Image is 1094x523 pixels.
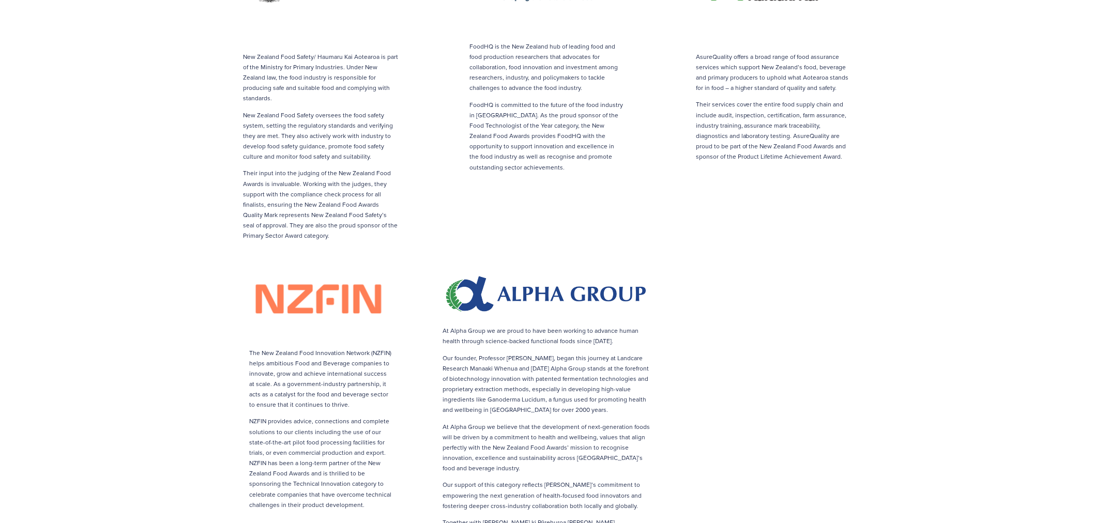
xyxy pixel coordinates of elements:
p: FoodHQ is committed to the future of the food industry in [GEOGRAPHIC_DATA]. As the proud sponsor... [469,100,625,173]
p: New Zealand Food Safety oversees the food safety system, setting the regulatory standards and ver... [243,110,398,162]
p: Our support of this category reflects [PERSON_NAME]’s commitment to empowering the next generatio... [443,480,651,511]
p: At Alpha Group we believe that the development of next-generation foods will be driven by a commi... [443,422,651,474]
p: Their input into the judging of the New Zealand Food Awards is invaluable. Working with the judge... [243,168,398,241]
p: Their services cover the entire food supply chain and include audit, inspection, certification, f... [696,99,851,162]
p: FoodHQ is the New Zealand hub of leading food and food production researchers that advocates for ... [469,41,625,94]
p: At Alpha Group we are proud to have been working to advance human health through science-backed f... [443,326,651,346]
p: The New Zealand Food Innovation Network (NZFIN) helps ambitious Food and Beverage companies to in... [249,348,391,410]
p: AsureQuality offers a broad range of food assurance services which support New Zealand’s food, be... [696,52,851,94]
p: New Zealand Food Safety/ Haumaru Kai Aotearoa is part of the Ministry for Primary Industries. Und... [243,52,398,104]
p: NZFIN provides advice, connections and complete solutions to our clients including the use of our... [249,416,391,510]
p: Our founder, Professor [PERSON_NAME], began this journey at Landcare Research Manaaki Whenua and ... [443,353,651,416]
